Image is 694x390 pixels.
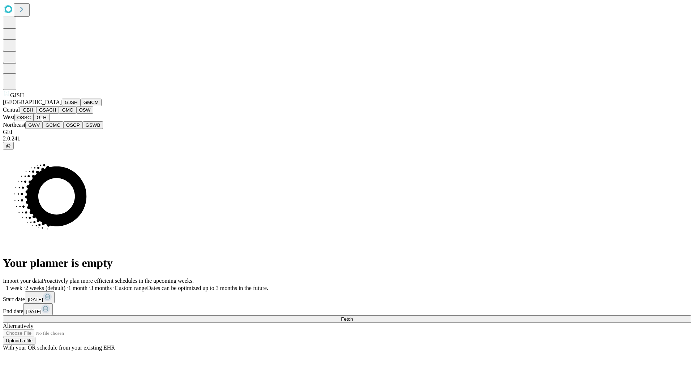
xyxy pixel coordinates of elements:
[3,99,62,105] span: [GEOGRAPHIC_DATA]
[62,99,81,106] button: GJSH
[3,114,14,120] span: West
[90,285,112,291] span: 3 months
[3,142,14,149] button: @
[3,107,20,113] span: Central
[3,256,691,270] h1: Your planner is empty
[147,285,268,291] span: Dates can be optimized up to 3 months in the future.
[3,315,691,323] button: Fetch
[3,344,115,351] span: With your OR schedule from your existing EHR
[81,99,102,106] button: GMCM
[25,121,43,129] button: GWV
[34,114,49,121] button: GLH
[23,303,53,315] button: [DATE]
[3,129,691,135] div: GEI
[115,285,147,291] span: Custom range
[3,278,42,284] span: Import your data
[68,285,87,291] span: 1 month
[42,278,194,284] span: Proactively plan more efficient schedules in the upcoming weeks.
[3,303,691,315] div: End date
[76,106,94,114] button: OSW
[3,323,33,329] span: Alternatively
[20,106,36,114] button: GBH
[6,143,11,148] span: @
[10,92,24,98] span: GJSH
[36,106,59,114] button: GSACH
[25,285,65,291] span: 2 weeks (default)
[3,291,691,303] div: Start date
[26,309,41,314] span: [DATE]
[25,291,55,303] button: [DATE]
[63,121,83,129] button: OSCP
[28,297,43,302] span: [DATE]
[14,114,34,121] button: OSSC
[3,122,25,128] span: Northeast
[3,135,691,142] div: 2.0.241
[3,337,35,344] button: Upload a file
[341,316,353,322] span: Fetch
[59,106,76,114] button: GMC
[6,285,22,291] span: 1 week
[83,121,103,129] button: GSWB
[43,121,63,129] button: GCMC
